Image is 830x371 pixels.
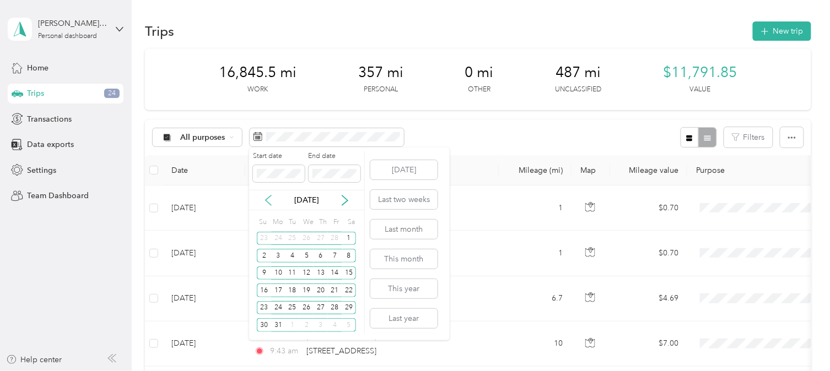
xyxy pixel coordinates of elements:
td: [DATE] [163,321,245,367]
span: 357 mi [358,64,403,81]
th: Map [572,155,610,185]
td: 1 [499,231,572,276]
div: 27 [314,232,328,245]
span: Home [27,62,48,74]
iframe: Everlance-gr Chat Button Frame [768,309,830,371]
div: 1 [285,318,300,332]
div: We [301,214,314,230]
div: 23 [257,301,271,315]
div: 31 [271,318,285,332]
div: 13 [314,266,328,280]
div: Su [257,214,267,230]
div: 23 [257,232,271,245]
div: 28 [328,232,342,245]
div: Tu [287,214,298,230]
span: 24 [104,89,120,99]
button: [DATE] [370,160,438,179]
div: 25 [285,232,300,245]
span: Trips [27,88,44,99]
td: $0.70 [610,185,687,231]
div: 24 [271,232,285,245]
span: Settings [27,165,56,176]
td: 1 [499,185,572,231]
p: Personal [364,85,398,95]
div: 28 [328,301,342,315]
th: Mileage value [610,155,687,185]
div: 30 [257,318,271,332]
div: 3 [271,249,285,263]
span: 9:43 am [270,345,301,357]
div: 8 [342,249,357,263]
div: 14 [328,266,342,280]
span: [STREET_ADDRESS] [306,331,376,341]
div: 27 [314,301,328,315]
div: [PERSON_NAME] [PERSON_NAME] [38,18,107,29]
div: 10 [271,266,285,280]
td: [DATE] [163,231,245,276]
div: 26 [299,232,314,245]
div: 3 [314,318,328,332]
td: 6.7 [499,276,572,321]
label: Start date [253,151,305,161]
span: 487 mi [556,64,601,81]
div: 11 [285,266,300,280]
div: Fr [332,214,342,230]
div: Personal dashboard [38,33,97,40]
div: 16 [257,283,271,297]
div: 4 [328,318,342,332]
div: Sa [346,214,356,230]
p: [DATE] [283,194,330,206]
div: 29 [342,301,357,315]
p: Value [690,85,711,95]
span: [STREET_ADDRESS] [306,346,376,356]
div: Mo [271,214,283,230]
td: $4.69 [610,276,687,321]
td: 10 [499,321,572,367]
span: 16,845.5 mi [219,64,297,81]
div: 1 [342,232,357,245]
h1: Trips [145,25,174,37]
div: 4 [285,249,300,263]
div: 5 [299,249,314,263]
td: $7.00 [610,321,687,367]
div: 26 [299,301,314,315]
span: Data exports [27,139,74,150]
span: All purposes [180,134,226,141]
div: 5 [342,318,357,332]
p: Work [247,85,268,95]
span: Transactions [27,113,72,125]
button: Help center [6,354,62,365]
div: Th [317,214,328,230]
th: Locations [245,155,499,185]
td: [DATE] [163,276,245,321]
span: $11,791.85 [664,64,737,81]
button: This month [370,249,438,269]
button: This year [370,279,438,298]
span: 0 mi [465,64,494,81]
p: Other [468,85,491,95]
div: 19 [299,283,314,297]
button: Last two weeks [370,190,438,209]
button: New trip [753,21,811,41]
button: Last year [370,309,438,328]
div: 25 [285,301,300,315]
th: Date [163,155,245,185]
button: Filters [724,127,773,148]
div: 18 [285,283,300,297]
div: 7 [328,249,342,263]
p: Unclassified [556,85,602,95]
div: 17 [271,283,285,297]
div: 12 [299,266,314,280]
div: 2 [257,249,271,263]
div: 21 [328,283,342,297]
div: 9 [257,266,271,280]
td: [DATE] [163,185,245,231]
div: 6 [314,249,328,263]
div: 15 [342,266,357,280]
label: End date [309,151,360,161]
div: 24 [271,301,285,315]
div: 2 [299,318,314,332]
div: 20 [314,283,328,297]
th: Mileage (mi) [499,155,572,185]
